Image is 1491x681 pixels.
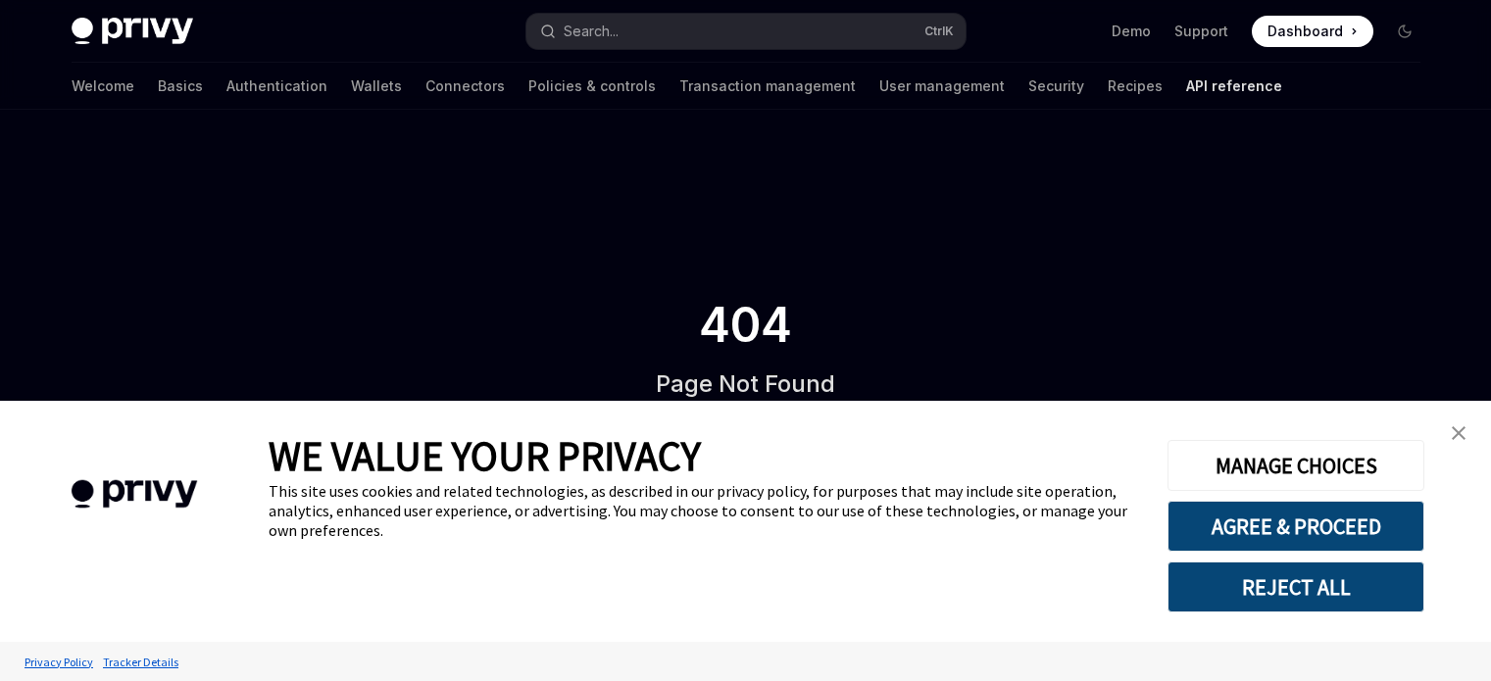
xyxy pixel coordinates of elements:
[1252,16,1373,47] a: Dashboard
[528,63,656,110] a: Policies & controls
[1168,440,1424,491] button: MANAGE CHOICES
[1267,22,1343,41] span: Dashboard
[526,14,966,49] button: Open search
[1174,22,1228,41] a: Support
[72,63,134,110] a: Welcome
[1439,413,1478,453] a: close banner
[1168,501,1424,552] button: AGREE & PROCEED
[564,20,619,43] div: Search...
[695,298,796,353] span: 404
[679,63,856,110] a: Transaction management
[20,645,98,679] a: Privacy Policy
[879,63,1005,110] a: User management
[425,63,505,110] a: Connectors
[1389,16,1420,47] button: Toggle dark mode
[269,481,1138,540] div: This site uses cookies and related technologies, as described in our privacy policy, for purposes...
[924,24,954,39] span: Ctrl K
[1112,22,1151,41] a: Demo
[1186,63,1282,110] a: API reference
[351,63,402,110] a: Wallets
[29,452,239,537] img: company logo
[269,430,701,481] span: WE VALUE YOUR PRIVACY
[226,63,327,110] a: Authentication
[1452,426,1466,440] img: close banner
[1168,561,1424,612] button: REJECT ALL
[1028,63,1084,110] a: Security
[656,368,835,400] h1: Page Not Found
[1108,63,1163,110] a: Recipes
[98,645,183,679] a: Tracker Details
[72,18,193,45] img: dark logo
[158,63,203,110] a: Basics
